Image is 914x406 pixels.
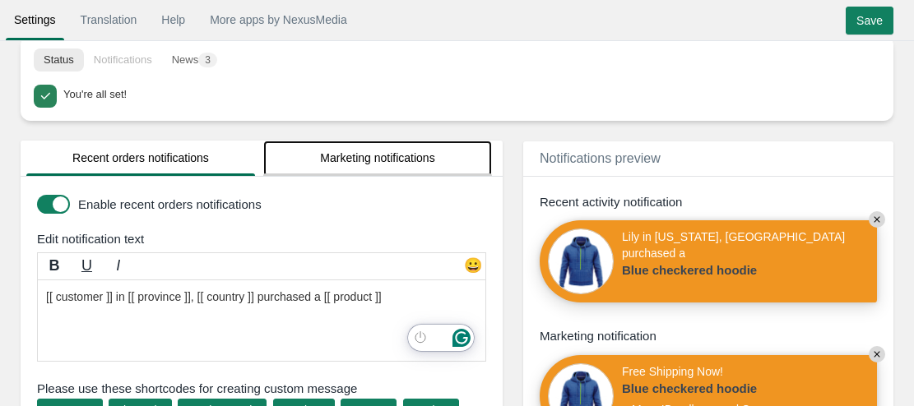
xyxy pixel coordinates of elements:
textarea: To enrich screen reader interactions, please activate Accessibility in Grammarly extension settings [37,279,486,362]
a: Blue checkered hoodie [622,380,795,397]
button: Status [34,48,84,72]
label: Enable recent orders notifications [78,196,482,213]
span: 3 [198,53,217,67]
b: B [49,257,60,274]
div: 😀 [461,256,485,280]
div: Lily in [US_STATE], [GEOGRAPHIC_DATA] purchased a [622,228,869,294]
span: Please use these shortcodes for creating custom message [37,380,486,397]
button: News3 [162,48,227,72]
a: Settings [6,5,64,35]
a: Help [153,5,193,35]
i: I [116,257,120,274]
div: Edit notification text [25,230,507,247]
div: Recent activity notification [540,193,877,210]
span: Notifications preview [540,151,661,165]
a: Marketing notifications [263,141,492,176]
a: More apps by NexusMedia [202,5,355,35]
div: Marketing notification [540,327,877,344]
img: 80x80_sample.jpg [548,228,614,294]
div: You're all set! [63,85,875,103]
u: U [81,257,92,274]
a: Recent orders notifications [26,141,255,176]
a: Blue checkered hoodie [622,261,795,279]
a: Translation [72,5,146,35]
input: Save [846,7,893,35]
